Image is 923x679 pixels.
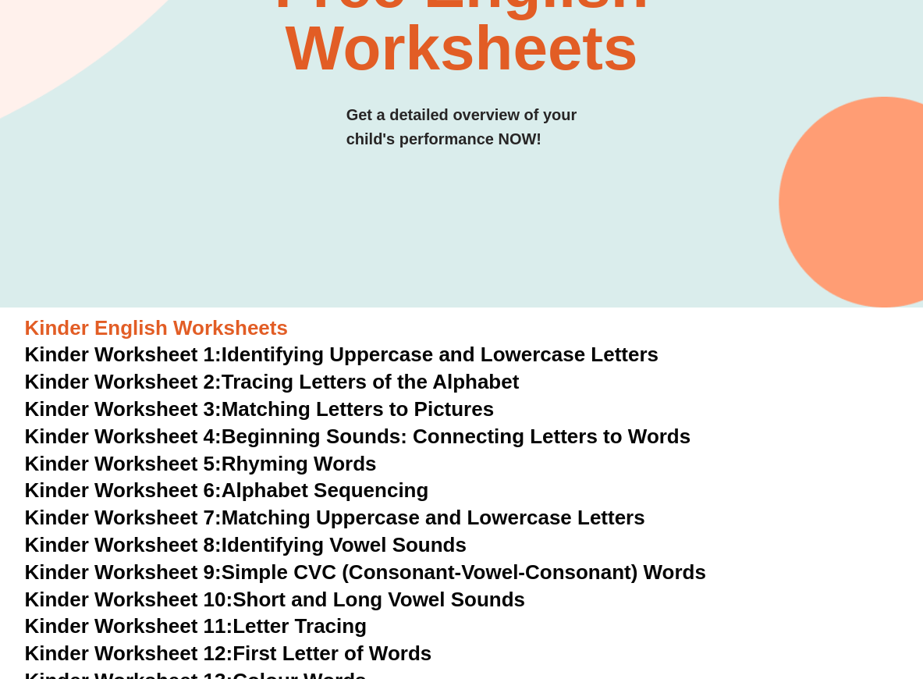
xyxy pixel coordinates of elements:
span: Kinder Worksheet 11: [25,614,233,638]
span: Kinder Worksheet 6: [25,478,222,502]
a: Kinder Worksheet 7:Matching Uppercase and Lowercase Letters [25,506,645,529]
a: Kinder Worksheet 11:Letter Tracing [25,614,367,638]
span: Kinder Worksheet 4: [25,425,222,448]
a: Kinder Worksheet 10:Short and Long Vowel Sounds [25,588,526,611]
a: Kinder Worksheet 2:Tracing Letters of the Alphabet [25,370,520,393]
iframe: Chat Widget [663,503,923,679]
h3: Kinder English Worksheets [25,315,899,342]
span: Kinder Worksheet 1: [25,343,222,366]
a: Kinder Worksheet 3:Matching Letters to Pictures [25,397,495,421]
a: Kinder Worksheet 9:Simple CVC (Consonant-Vowel-Consonant) Words [25,560,706,584]
h3: Get a detailed overview of your child's performance NOW! [346,103,577,151]
a: Kinder Worksheet 1:Identifying Uppercase and Lowercase Letters [25,343,659,366]
span: Kinder Worksheet 10: [25,588,233,611]
span: Kinder Worksheet 3: [25,397,222,421]
span: Kinder Worksheet 5: [25,452,222,475]
a: Kinder Worksheet 8:Identifying Vowel Sounds [25,533,467,556]
span: Kinder Worksheet 8: [25,533,222,556]
a: Kinder Worksheet 6:Alphabet Sequencing [25,478,429,502]
a: Kinder Worksheet 12:First Letter of Words [25,642,432,665]
span: Kinder Worksheet 7: [25,506,222,529]
span: Kinder Worksheet 9: [25,560,222,584]
a: Kinder Worksheet 4:Beginning Sounds: Connecting Letters to Words [25,425,691,448]
span: Kinder Worksheet 2: [25,370,222,393]
a: Kinder Worksheet 5:Rhyming Words [25,452,377,475]
span: Kinder Worksheet 12: [25,642,233,665]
